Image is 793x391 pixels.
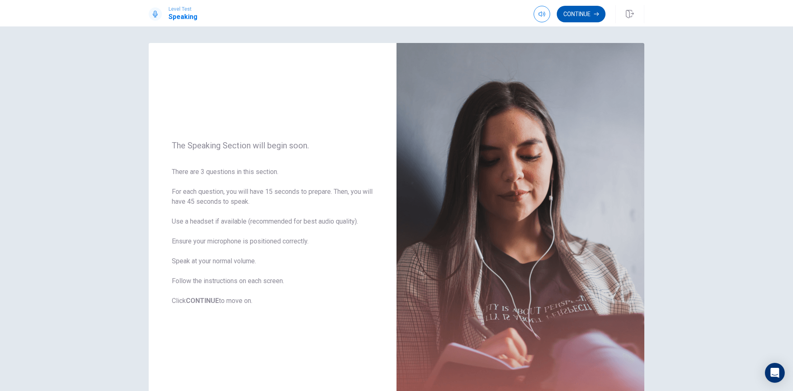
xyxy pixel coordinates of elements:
b: CONTINUE [186,297,219,305]
button: Continue [557,6,605,22]
h1: Speaking [169,12,197,22]
span: Level Test [169,6,197,12]
div: Open Intercom Messenger [765,363,785,383]
span: There are 3 questions in this section. For each question, you will have 15 seconds to prepare. Th... [172,167,373,306]
span: The Speaking Section will begin soon. [172,141,373,150]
